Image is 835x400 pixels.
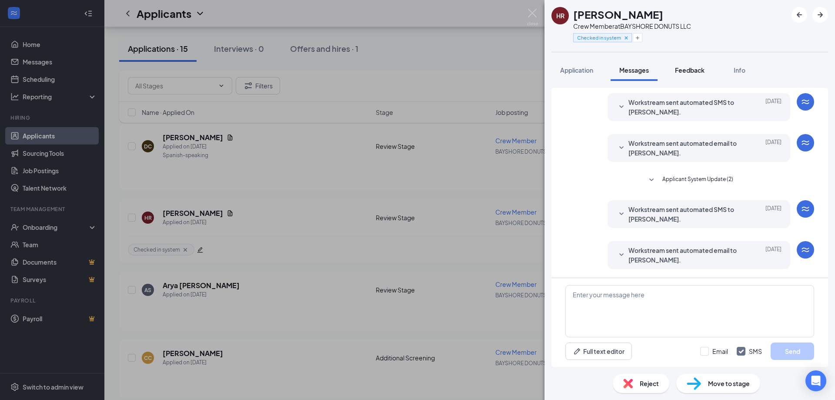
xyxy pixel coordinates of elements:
button: Plus [633,33,642,42]
span: Applicant System Update (2) [662,175,733,185]
span: [DATE] [765,97,782,117]
button: ArrowRight [812,7,828,23]
button: Full text editorPen [565,343,632,360]
span: Workstream sent automated SMS to [PERSON_NAME]. [628,205,742,224]
button: SmallChevronDownApplicant System Update (2) [646,175,733,185]
h1: [PERSON_NAME] [573,7,663,22]
svg: ArrowLeftNew [794,10,805,20]
span: Workstream sent automated SMS to [PERSON_NAME]. [628,97,742,117]
span: Feedback [675,66,705,74]
svg: WorkstreamLogo [800,138,811,148]
button: Send [771,343,814,360]
span: [DATE] [765,138,782,158]
span: Messages [619,66,649,74]
span: Move to stage [708,379,750,388]
span: Reject [640,379,659,388]
svg: WorkstreamLogo [800,245,811,255]
span: Workstream sent automated email to [PERSON_NAME]. [628,245,742,265]
svg: SmallChevronDown [616,102,627,112]
div: Open Intercom Messenger [805,370,826,391]
svg: SmallChevronDown [616,143,627,153]
svg: WorkstreamLogo [800,204,811,214]
span: Application [560,66,593,74]
svg: WorkstreamLogo [800,97,811,107]
svg: SmallChevronDown [616,209,627,219]
span: [DATE] [765,205,782,224]
svg: Cross [623,35,629,41]
svg: SmallChevronDown [616,250,627,260]
button: ArrowLeftNew [792,7,807,23]
div: HR [556,11,564,20]
span: Checked in system [577,34,621,41]
span: [DATE] [765,245,782,265]
svg: SmallChevronDown [646,175,657,185]
svg: Plus [635,35,640,40]
span: Workstream sent automated email to [PERSON_NAME]. [628,138,742,158]
div: Crew Member at BAYSHORE DONUTS LLC [573,22,691,30]
svg: Pen [573,347,581,356]
svg: ArrowRight [815,10,825,20]
span: Info [734,66,745,74]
